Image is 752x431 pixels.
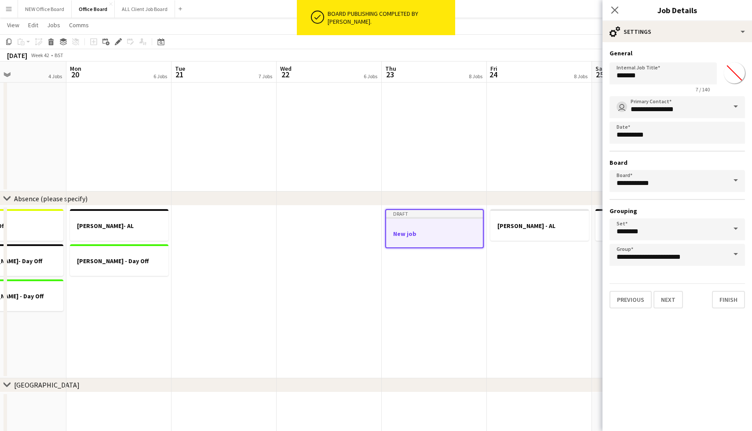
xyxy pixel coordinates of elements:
span: Jobs [47,21,60,29]
span: 7 / 140 [689,86,717,93]
h3: Job Details [602,4,752,16]
app-job-card: [PERSON_NAME]- AL [70,209,168,241]
h3: [PERSON_NAME]- AL [70,222,168,230]
button: Finish [712,291,745,308]
app-job-card: [PERSON_NAME]- Day Off [595,209,694,241]
div: 7 Jobs [259,73,272,80]
div: 6 Jobs [153,73,167,80]
div: 4 Jobs [48,73,62,80]
div: Board publishing completed by [PERSON_NAME]. [328,10,452,25]
a: View [4,19,23,31]
span: 25 [594,69,605,80]
div: 8 Jobs [469,73,482,80]
div: [DATE] [7,51,27,60]
h3: [PERSON_NAME]- Day Off [595,222,694,230]
div: 6 Jobs [364,73,377,80]
span: View [7,21,19,29]
span: Edit [28,21,38,29]
div: 8 Jobs [574,73,588,80]
h3: New job [386,230,483,238]
span: Tue [175,65,185,72]
div: BST [55,52,63,58]
div: Settings [602,21,752,42]
a: Edit [25,19,42,31]
span: Mon [70,65,81,72]
app-job-card: [PERSON_NAME] - Day Off [70,244,168,276]
a: Jobs [44,19,64,31]
h3: Grouping [610,207,745,215]
h3: [PERSON_NAME] - AL [490,222,589,230]
div: [GEOGRAPHIC_DATA] [14,380,80,389]
span: Fri [490,65,497,72]
a: Comms [66,19,92,31]
button: Next [653,291,683,308]
h3: General [610,49,745,57]
button: NEW Office Board [18,0,72,18]
h3: [PERSON_NAME] - Day Off [70,257,168,265]
span: Comms [69,21,89,29]
button: ALL Client Job Board [115,0,175,18]
span: Wed [280,65,292,72]
span: 20 [69,69,81,80]
span: 23 [384,69,396,80]
span: Week 42 [29,52,51,58]
span: Thu [385,65,396,72]
button: Office Board [72,0,115,18]
span: 24 [489,69,497,80]
app-job-card: [PERSON_NAME] - AL [490,209,589,241]
span: 22 [279,69,292,80]
div: Draft [386,210,483,217]
h3: Board [610,159,745,167]
button: Previous [610,291,652,308]
span: 21 [174,69,185,80]
app-job-card: DraftNew job [385,209,484,248]
div: Absence (please specify) [14,194,88,203]
span: Sat [595,65,605,72]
